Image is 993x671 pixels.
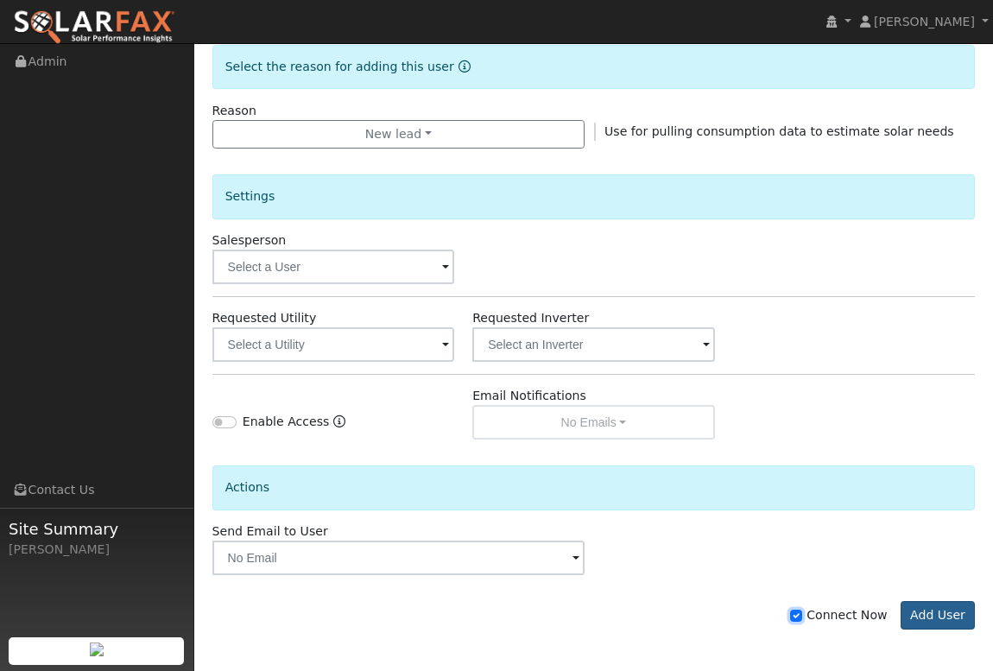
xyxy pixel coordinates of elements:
div: Actions [212,465,976,510]
input: Connect Now [790,610,802,622]
a: Enable Access [333,413,345,440]
input: No Email [212,541,585,575]
input: Select a Utility [212,327,455,362]
a: Reason for new user [454,60,471,73]
input: Select a User [212,250,455,284]
label: Reason [212,102,256,120]
label: Enable Access [243,413,330,431]
span: Use for pulling consumption data to estimate solar needs [604,124,954,138]
input: Select an Inverter [472,327,715,362]
label: Requested Utility [212,309,317,327]
span: Site Summary [9,517,185,541]
label: Send Email to User [212,522,328,541]
label: Connect Now [790,606,887,624]
img: retrieve [90,643,104,656]
button: Add User [901,601,976,630]
span: [PERSON_NAME] [874,15,975,28]
div: Select the reason for adding this user [212,45,976,89]
button: New lead [212,120,585,149]
div: [PERSON_NAME] [9,541,185,559]
label: Email Notifications [472,387,586,405]
label: Salesperson [212,231,287,250]
img: SolarFax [13,9,175,46]
label: Requested Inverter [472,309,589,327]
div: Settings [212,174,976,218]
